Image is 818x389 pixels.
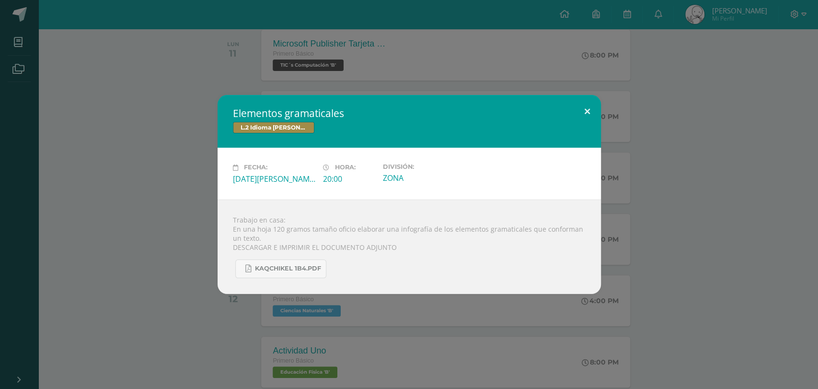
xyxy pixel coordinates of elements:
span: Hora: [335,164,356,171]
a: KAQCHIKEL 1B4.pdf [235,259,326,278]
div: [DATE][PERSON_NAME] [233,174,315,184]
span: Fecha: [244,164,267,171]
button: Close (Esc) [574,95,601,128]
span: KAQCHIKEL 1B4.pdf [255,265,321,272]
span: L.2 Idioma [PERSON_NAME] [233,122,314,133]
div: ZONA [383,173,465,183]
h2: Elementos gramaticales [233,106,586,120]
label: División: [383,163,465,170]
div: Trabajo en casa: En una hoja 120 gramos tamaño oficio elaborar una infografía de los elementos gr... [218,200,601,294]
div: 20:00 [323,174,375,184]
